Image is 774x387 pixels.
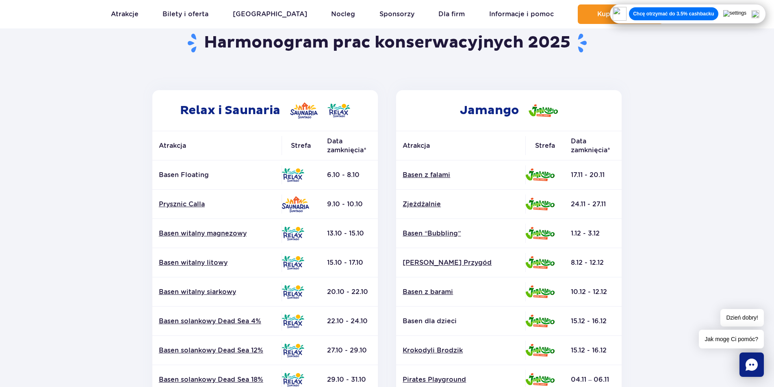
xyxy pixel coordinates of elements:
[525,344,555,357] img: Jamango
[403,200,519,209] a: Zjeżdżalnie
[525,227,555,240] img: Jamango
[321,131,378,160] th: Data zamknięcia*
[403,288,519,296] a: Basen z barami
[489,4,554,24] a: Informacje i pomoc
[525,373,555,386] img: Jamango
[403,258,519,267] a: [PERSON_NAME] Przygód
[282,314,304,328] img: Relax
[597,11,629,18] span: Kup teraz
[282,168,304,182] img: Relax
[149,32,625,54] h1: Harmonogram prac konserwacyjnych 2025
[525,198,555,210] img: Jamango
[699,330,764,348] span: Jak mogę Ci pomóc?
[564,336,622,365] td: 15.12 - 16.12
[739,352,764,377] div: Chat
[159,317,275,326] a: Basen solankowy Dead Sea 4%
[321,160,378,190] td: 6.10 - 8.10
[290,102,318,119] img: Saunaria
[111,4,139,24] a: Atrakcje
[529,104,558,117] img: Jamango
[159,171,275,179] p: Basen Floating
[564,219,622,248] td: 1.12 - 3.12
[720,309,764,326] span: Dzień dobry!
[403,229,519,238] a: Basen “Bubbling”
[321,190,378,219] td: 9.10 - 10.10
[159,200,275,209] a: Prysznic Calla
[564,277,622,307] td: 10.12 - 12.12
[152,90,378,131] h2: Relax i Saunaria
[403,375,519,384] a: Pirates Playground
[403,346,519,355] a: Krokodyli Brodzik
[525,131,564,160] th: Strefa
[152,131,282,160] th: Atrakcja
[282,131,321,160] th: Strefa
[321,307,378,336] td: 22.10 - 24.10
[438,4,465,24] a: Dla firm
[396,90,622,131] h2: Jamango
[331,4,355,24] a: Nocleg
[564,248,622,277] td: 8.12 - 12.12
[282,344,304,357] img: Relax
[159,346,275,355] a: Basen solankowy Dead Sea 12%
[403,171,519,179] a: Basen z falami
[396,131,525,160] th: Atrakcja
[321,219,378,248] td: 13.10 - 15.10
[282,285,304,299] img: Relax
[159,229,275,238] a: Basen witalny magnezowy
[282,196,309,212] img: Saunaria
[233,4,307,24] a: [GEOGRAPHIC_DATA]
[525,169,555,181] img: Jamango
[564,190,622,219] td: 24.11 - 27.11
[525,285,555,298] img: Jamango
[163,4,208,24] a: Bilety i oferta
[159,288,275,296] a: Basen witalny siarkowy
[159,375,275,384] a: Basen solankowy Dead Sea 18%
[282,373,304,387] img: Relax
[282,227,304,240] img: Relax
[525,256,555,269] img: Jamango
[327,104,350,117] img: Relax
[578,4,663,24] button: Kup teraz
[282,256,304,270] img: Relax
[321,248,378,277] td: 15.10 - 17.10
[321,336,378,365] td: 27.10 - 29.10
[564,307,622,336] td: 15.12 - 16.12
[564,131,622,160] th: Data zamknięcia*
[525,315,555,327] img: Jamango
[379,4,414,24] a: Sponsorzy
[159,258,275,267] a: Basen witalny litowy
[321,277,378,307] td: 20.10 - 22.10
[564,160,622,190] td: 17.11 - 20.11
[403,317,519,326] p: Basen dla dzieci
